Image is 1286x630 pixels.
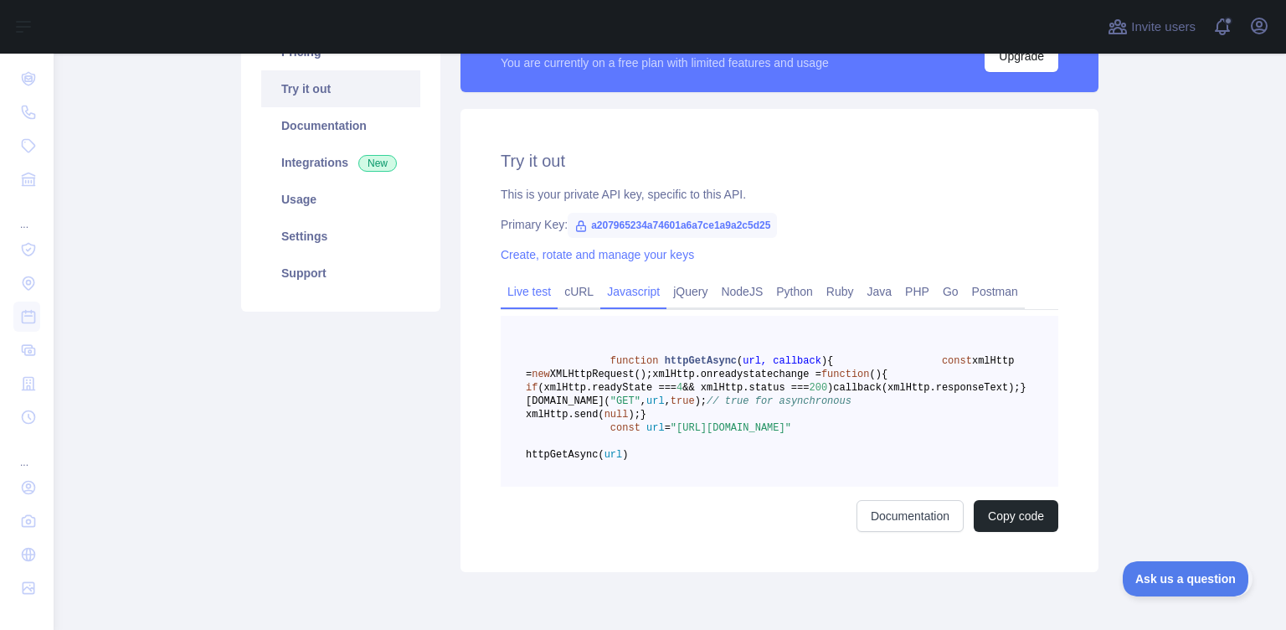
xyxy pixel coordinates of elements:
div: Primary Key: [501,216,1058,233]
span: httpGetAsync [665,355,737,367]
span: function [610,355,659,367]
a: Python [769,278,820,305]
span: url, callback [743,355,821,367]
span: xmlHttp.send( [526,409,604,421]
a: Integrations New [261,144,420,181]
a: Support [261,255,420,292]
iframe: Toggle Customer Support [1123,561,1253,596]
a: Live test [501,278,558,305]
a: Try it out [261,70,420,107]
span: true [671,395,695,407]
a: jQuery [666,278,714,305]
span: [DOMAIN_NAME]( [526,395,610,407]
a: Go [936,278,965,305]
h2: Try it out [501,149,1058,173]
span: ) [622,449,628,461]
span: callback(xmlHttp.responseText); [833,382,1020,394]
span: url [646,395,665,407]
span: ( [737,355,743,367]
a: Postman [965,278,1025,305]
span: } [1021,382,1026,394]
a: Usage [261,181,420,218]
span: httpGetAsync( [526,449,604,461]
span: null [604,409,629,421]
span: ); [695,395,707,407]
span: "[URL][DOMAIN_NAME]" [671,422,791,434]
div: ... [13,436,40,469]
div: You are currently on a free plan with limited features and usage [501,54,829,71]
span: ); [628,409,640,421]
span: const [942,355,972,367]
a: PHP [898,278,936,305]
a: Documentation [856,500,964,532]
a: Documentation [261,107,420,144]
a: cURL [558,278,600,305]
span: ) [821,355,827,367]
span: new [532,369,550,380]
span: 200 [809,382,827,394]
span: New [358,155,397,172]
button: Upgrade [985,40,1058,72]
span: "GET" [610,395,640,407]
span: 4 [676,382,682,394]
span: , [665,395,671,407]
span: , [640,395,646,407]
span: url [646,422,665,434]
span: a207965234a74601a6a7ce1a9a2c5d25 [568,213,777,238]
div: ... [13,198,40,231]
span: XMLHttpRequest(); [550,369,652,380]
span: { [882,369,887,380]
span: // true for asynchronous [707,395,851,407]
span: const [610,422,640,434]
span: (xmlHttp.readyState === [538,382,676,394]
span: { [827,355,833,367]
a: Javascript [600,278,666,305]
span: ) [827,382,833,394]
span: ) [876,369,882,380]
span: if [526,382,538,394]
span: && xmlHttp.status === [682,382,809,394]
span: } [640,409,646,421]
a: Settings [261,218,420,255]
div: This is your private API key, specific to this API. [501,186,1058,203]
span: Invite users [1131,18,1196,37]
a: Java [861,278,899,305]
a: Ruby [820,278,861,305]
span: = [665,422,671,434]
button: Copy code [974,500,1058,532]
button: Invite users [1104,13,1199,40]
span: xmlHttp.onreadystatechange = [652,369,821,380]
a: Create, rotate and manage your keys [501,248,694,261]
span: ( [869,369,875,380]
span: function [821,369,870,380]
span: url [604,449,623,461]
a: NodeJS [714,278,769,305]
